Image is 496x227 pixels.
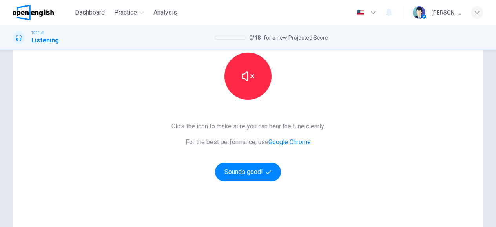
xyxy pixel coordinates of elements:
[268,138,311,146] a: Google Chrome
[153,8,177,17] span: Analysis
[432,8,461,17] div: [PERSON_NAME]
[13,5,54,20] img: OpenEnglish logo
[31,30,44,36] span: TOEFL®
[13,5,72,20] a: OpenEnglish logo
[150,5,180,20] button: Analysis
[249,33,261,42] span: 0 / 18
[75,8,105,17] span: Dashboard
[171,122,325,131] span: Click the icon to make sure you can hear the tune clearly.
[356,10,365,16] img: en
[111,5,147,20] button: Practice
[264,33,328,42] span: for a new Projected Score
[31,36,59,45] h1: Listening
[171,137,325,147] span: For the best performance, use
[215,163,281,181] button: Sounds good!
[72,5,108,20] button: Dashboard
[114,8,137,17] span: Practice
[413,6,425,19] img: Profile picture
